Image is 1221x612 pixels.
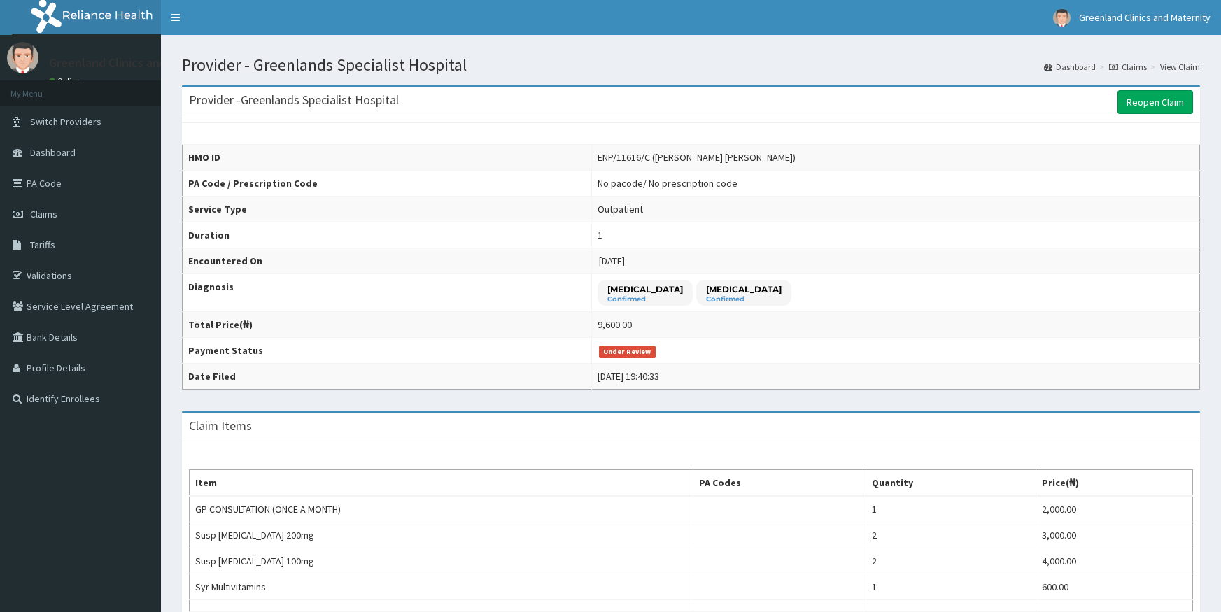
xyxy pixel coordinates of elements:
td: 2 [866,522,1036,548]
td: Susp [MEDICAL_DATA] 100mg [190,548,693,574]
td: Susp [MEDICAL_DATA] 200mg [190,522,693,548]
h3: Claim Items [189,420,252,432]
td: GP CONSULTATION (ONCE A MONTH) [190,496,693,522]
span: Dashboard [30,146,76,159]
th: Payment Status [183,338,592,364]
th: PA Codes [693,470,866,497]
td: 2 [866,548,1036,574]
div: Outpatient [598,202,643,216]
td: 2,000.00 [1036,496,1192,522]
th: Total Price(₦) [183,312,592,338]
th: Service Type [183,197,592,222]
small: Confirmed [706,296,782,303]
span: Switch Providers [30,115,101,128]
td: 600.00 [1036,574,1192,600]
div: 9,600.00 [598,318,632,332]
a: Reopen Claim [1117,90,1193,114]
th: Duration [183,222,592,248]
a: Dashboard [1044,61,1096,73]
th: Item [190,470,693,497]
span: Greenland Clinics and Maternity [1079,11,1211,24]
a: View Claim [1160,61,1200,73]
small: Confirmed [607,296,683,303]
a: Online [49,76,83,86]
th: Date Filed [183,364,592,390]
div: ENP/11616/C ([PERSON_NAME] [PERSON_NAME]) [598,150,796,164]
p: [MEDICAL_DATA] [607,283,683,295]
h3: Provider - Greenlands Specialist Hospital [189,94,399,106]
span: Tariffs [30,239,55,251]
span: [DATE] [599,255,625,267]
span: Claims [30,208,57,220]
td: 1 [866,574,1036,600]
th: Price(₦) [1036,470,1192,497]
th: Encountered On [183,248,592,274]
th: PA Code / Prescription Code [183,171,592,197]
td: Syr Multivitamins [190,574,693,600]
td: 3,000.00 [1036,522,1192,548]
th: Diagnosis [183,274,592,312]
span: Under Review [599,346,656,358]
td: 1 [866,496,1036,522]
p: Greenland Clinics and Maternity [49,57,223,69]
p: [MEDICAL_DATA] [706,283,782,295]
div: 1 [598,228,602,242]
div: No pacode / No prescription code [598,176,737,190]
div: [DATE] 19:40:33 [598,369,659,383]
img: User Image [7,42,38,73]
h1: Provider - Greenlands Specialist Hospital [182,56,1200,74]
th: HMO ID [183,145,592,171]
th: Quantity [866,470,1036,497]
a: Claims [1109,61,1147,73]
img: User Image [1053,9,1071,27]
td: 4,000.00 [1036,548,1192,574]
